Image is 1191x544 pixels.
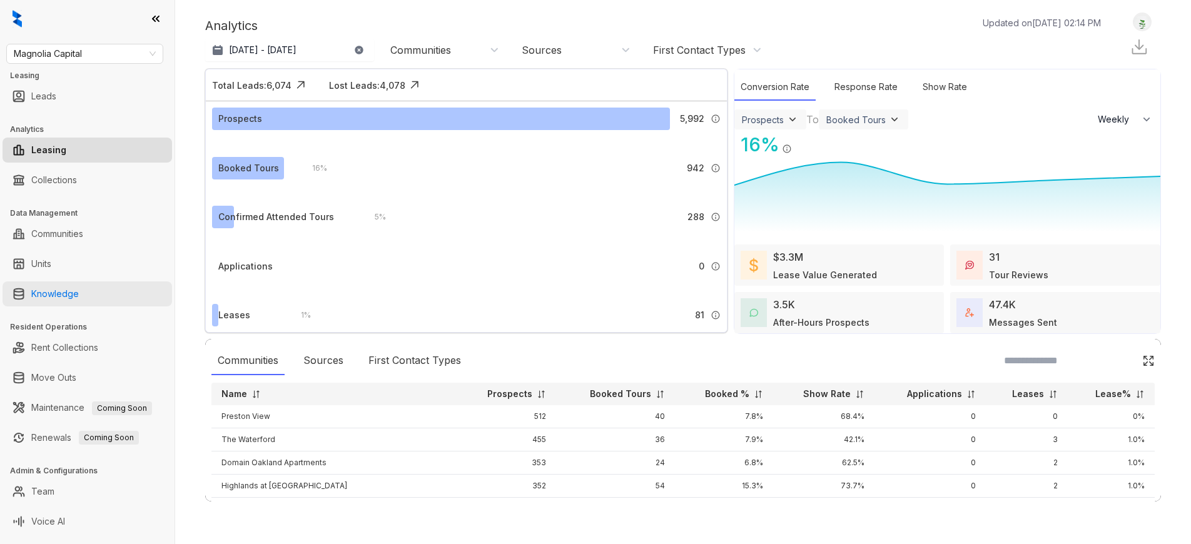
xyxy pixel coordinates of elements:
[711,310,721,320] img: Info
[874,451,986,475] td: 0
[458,498,557,521] td: 329
[13,10,22,28] img: logo
[458,405,557,428] td: 512
[211,498,458,521] td: Preserve at [GEOGRAPHIC_DATA]
[874,405,986,428] td: 0
[211,428,458,451] td: The Waterford
[10,465,175,476] h3: Admin & Configurations
[675,475,773,498] td: 15.3%
[1090,108,1160,131] button: Weekly
[405,76,424,94] img: Click Icon
[782,144,792,154] img: Info
[986,451,1068,475] td: 2
[1116,355,1127,366] img: SearchIcon
[680,112,704,126] span: 5,992
[773,249,803,264] div: $3.3M
[1068,475,1155,498] td: 1.0%
[3,425,172,450] li: Renewals
[907,388,962,400] p: Applications
[3,281,172,306] li: Knowledge
[754,390,763,399] img: sorting
[31,509,65,534] a: Voice AI
[362,346,467,375] div: First Contact Types
[711,114,721,124] img: Info
[773,475,875,498] td: 73.7%
[773,268,877,281] div: Lease Value Generated
[989,297,1016,312] div: 47.4K
[31,168,77,193] a: Collections
[653,43,746,57] div: First Contact Types
[3,221,172,246] li: Communities
[10,124,175,135] h3: Analytics
[786,113,799,126] img: ViewFilterArrow
[989,249,1000,264] div: 31
[874,428,986,451] td: 0
[92,401,152,415] span: Coming Soon
[734,131,779,159] div: 16 %
[1095,388,1131,400] p: Lease%
[556,405,675,428] td: 40
[297,346,350,375] div: Sources
[773,316,869,329] div: After-Hours Prospects
[218,210,334,224] div: Confirmed Attended Tours
[458,475,557,498] td: 352
[31,335,98,360] a: Rent Collections
[3,479,172,504] li: Team
[916,74,973,101] div: Show Rate
[556,428,675,451] td: 36
[874,475,986,498] td: 0
[537,390,546,399] img: sorting
[522,43,562,57] div: Sources
[10,70,175,81] h3: Leasing
[965,261,974,269] img: TourReviews
[705,388,749,400] p: Booked %
[10,208,175,219] h3: Data Management
[699,259,704,273] span: 0
[888,113,901,126] img: ViewFilterArrow
[1068,428,1155,451] td: 1.0%
[749,308,758,318] img: AfterHoursConversations
[212,79,291,92] div: Total Leads: 6,074
[288,308,311,322] div: 1 %
[211,346,285,375] div: Communities
[826,114,886,125] div: Booked Tours
[1135,390,1145,399] img: sorting
[773,405,875,428] td: 68.4%
[1133,16,1151,29] img: UserAvatar
[1142,355,1155,367] img: Click Icon
[773,498,875,521] td: 71.4%
[329,79,405,92] div: Lost Leads: 4,078
[10,321,175,333] h3: Resident Operations
[1130,38,1148,56] img: Download
[675,428,773,451] td: 7.9%
[792,133,811,151] img: Click Icon
[986,405,1068,428] td: 0
[556,451,675,475] td: 24
[687,161,704,175] span: 942
[734,74,816,101] div: Conversion Rate
[695,308,704,322] span: 81
[31,281,79,306] a: Knowledge
[205,39,374,61] button: [DATE] - [DATE]
[79,431,139,445] span: Coming Soon
[773,297,795,312] div: 3.5K
[989,268,1048,281] div: Tour Reviews
[487,388,532,400] p: Prospects
[773,451,875,475] td: 62.5%
[773,428,875,451] td: 42.1%
[31,479,54,504] a: Team
[711,212,721,222] img: Info
[1012,388,1044,400] p: Leases
[986,475,1068,498] td: 2
[458,451,557,475] td: 353
[3,395,172,420] li: Maintenance
[218,161,279,175] div: Booked Tours
[1048,390,1058,399] img: sorting
[31,221,83,246] a: Communities
[31,365,76,390] a: Move Outs
[3,84,172,109] li: Leads
[14,44,156,63] span: Magnolia Capital
[31,425,139,450] a: RenewalsComing Soon
[205,16,258,35] p: Analytics
[218,259,273,273] div: Applications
